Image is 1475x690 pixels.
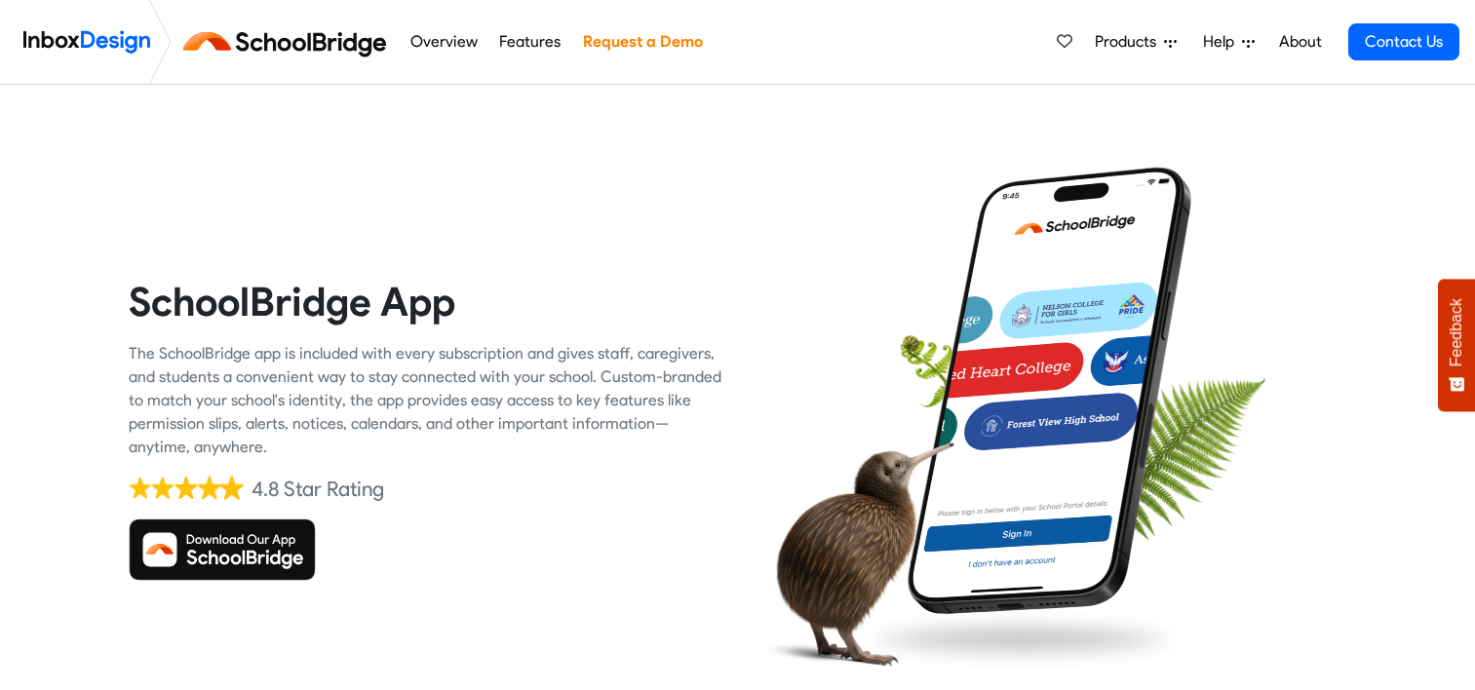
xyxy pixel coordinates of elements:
[1348,23,1459,60] a: Contact Us
[405,22,483,61] a: Overview
[252,475,384,504] div: 4.8 Star Rating
[179,19,399,65] img: schoolbridge logo
[853,603,1190,675] img: shadow.png
[494,22,566,61] a: Features
[1195,22,1262,61] a: Help
[1095,30,1164,54] span: Products
[129,277,723,326] heading: SchoolBridge App
[129,342,723,459] div: The SchoolBridge app is included with every subscription and gives staff, caregivers, and student...
[753,424,954,682] img: kiwi_bird.png
[1438,279,1475,411] button: Feedback - Show survey
[1087,22,1184,61] a: Products
[1448,298,1465,366] span: Feedback
[893,166,1206,616] img: phone.png
[577,22,708,61] a: Request a Demo
[1203,30,1242,54] span: Help
[1273,22,1327,61] a: About
[129,518,316,581] img: Download SchoolBridge App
